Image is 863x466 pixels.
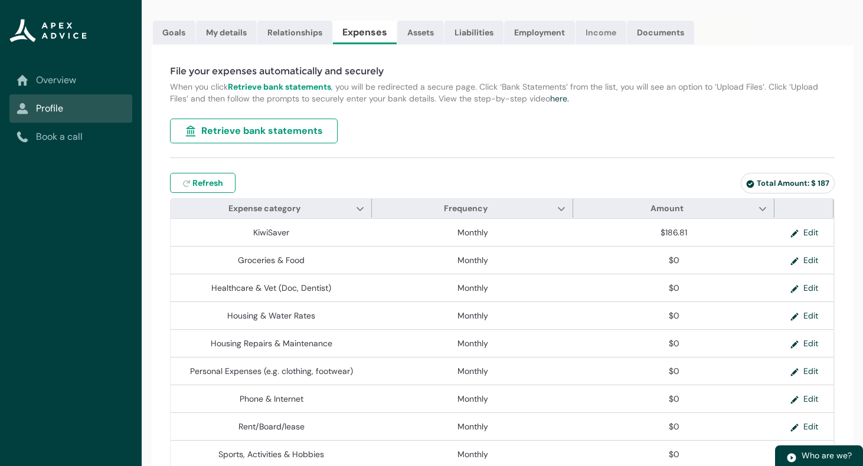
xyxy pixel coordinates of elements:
lightning-base-formatted-text: Monthly [457,449,488,460]
lightning-formatted-number: $0 [669,338,679,349]
a: Assets [397,21,444,44]
a: Liabilities [444,21,504,44]
button: Edit [781,390,828,408]
button: Edit [781,251,828,269]
nav: Sub page [9,66,132,151]
span: Retrieve bank statements [201,124,323,138]
a: Expenses [333,21,397,44]
button: Edit [781,334,828,352]
lightning-formatted-number: $0 [669,255,679,265]
span: Who are we? [802,450,852,461]
span: Refresh [192,177,223,189]
lightning-formatted-number: $0 [669,449,679,460]
button: Edit [781,279,828,297]
lightning-base-formatted-text: Monthly [457,227,488,238]
lightning-base-formatted-text: Monthly [457,310,488,321]
lightning-formatted-number: $186.81 [661,227,687,238]
lightning-formatted-number: $0 [669,283,679,293]
lightning-base-formatted-text: Rent/Board/lease [238,421,305,432]
lightning-badge: Total Amount [741,173,835,193]
a: Goals [153,21,195,44]
img: play.svg [786,452,797,463]
p: When you click , you will be redirected a secure page. Click ‘Bank Statements’ from the list, you... [170,81,835,104]
lightning-base-formatted-text: Monthly [457,283,488,293]
a: Overview [17,73,125,87]
button: Edit [781,224,828,241]
a: Income [576,21,626,44]
lightning-base-formatted-text: Monthly [457,366,488,376]
button: Edit [781,418,828,435]
lightning-base-formatted-text: Sports, Activities & Hobbies [218,449,324,460]
lightning-base-formatted-text: Phone & Internet [240,393,303,404]
img: landmark.svg [185,125,197,137]
h4: File your expenses automatically and securely [170,64,835,78]
lightning-base-formatted-text: Monthly [457,393,488,404]
a: Book a call [17,130,125,144]
span: Total Amount: $ 187 [746,178,829,188]
lightning-base-formatted-text: Housing Repairs & Maintenance [211,338,332,349]
a: Documents [627,21,694,44]
lightning-base-formatted-text: Groceries & Food [238,255,305,265]
img: Apex Advice Group [9,19,87,42]
lightning-base-formatted-text: Monthly [457,421,488,432]
button: Edit [781,362,828,380]
lightning-base-formatted-text: Housing & Water Rates [227,310,315,321]
a: My details [196,21,257,44]
lightning-formatted-number: $0 [669,393,679,404]
lightning-base-formatted-text: Monthly [457,338,488,349]
strong: Retrieve bank statements [228,81,331,92]
lightning-base-formatted-text: Monthly [457,255,488,265]
a: here. [550,93,569,104]
button: Edit [781,307,828,324]
button: Refresh [170,173,236,193]
a: Profile [17,101,125,116]
button: Retrieve bank statements [170,119,338,143]
lightning-base-formatted-text: Personal Expenses (e.g. clothing, footwear) [190,366,353,376]
lightning-formatted-number: $0 [669,366,679,376]
a: Employment [504,21,575,44]
lightning-formatted-number: $0 [669,310,679,321]
lightning-formatted-number: $0 [669,421,679,432]
a: Relationships [257,21,332,44]
lightning-base-formatted-text: KiwiSaver [253,227,289,238]
lightning-base-formatted-text: Healthcare & Vet (Doc, Dentist) [211,283,331,293]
